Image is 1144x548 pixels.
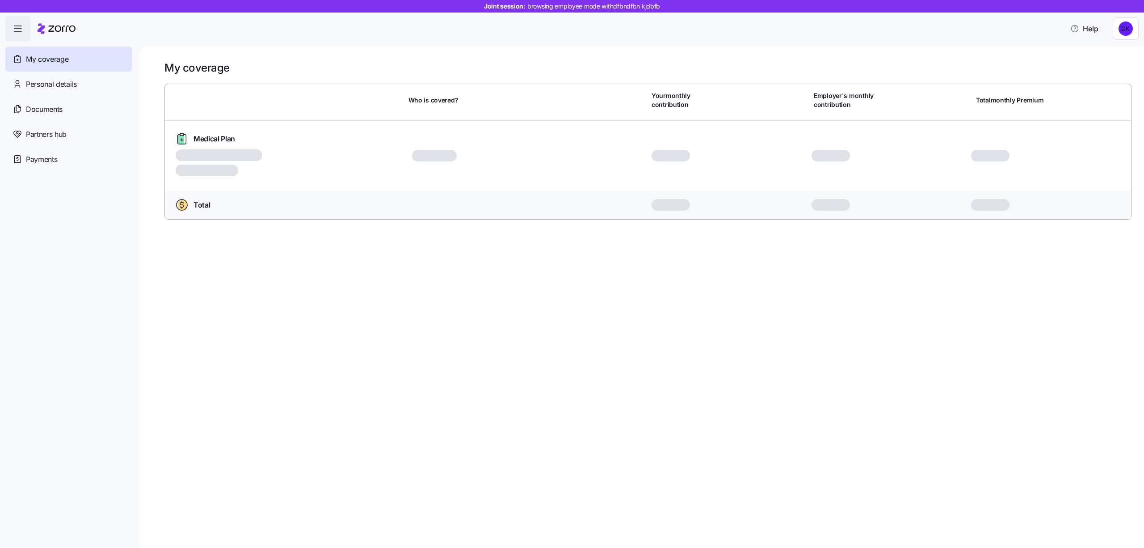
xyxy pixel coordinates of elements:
span: My coverage [26,54,68,65]
a: Personal details [5,72,132,97]
span: Who is covered? [408,96,458,105]
span: Joint session: [484,2,660,11]
span: Partners hub [26,129,67,140]
span: Total [193,200,210,211]
span: Documents [26,104,63,115]
span: Medical Plan [193,133,235,144]
h1: My coverage [164,61,230,75]
span: Your monthly contribution [652,91,726,110]
span: Employer's monthly contribution [814,91,888,110]
a: Partners hub [5,122,132,147]
a: My coverage [5,47,132,72]
span: Total monthly Premium [976,96,1043,105]
span: Help [1070,23,1098,34]
button: Help [1063,20,1106,38]
span: Personal details [26,79,77,90]
span: Payments [26,154,57,165]
img: e0f9bdc02c309f81164899b61ff4beee [1119,21,1133,36]
a: Payments [5,147,132,172]
a: Documents [5,97,132,122]
span: browsing employee mode with dfbndfbn kjdbfb [527,2,660,11]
